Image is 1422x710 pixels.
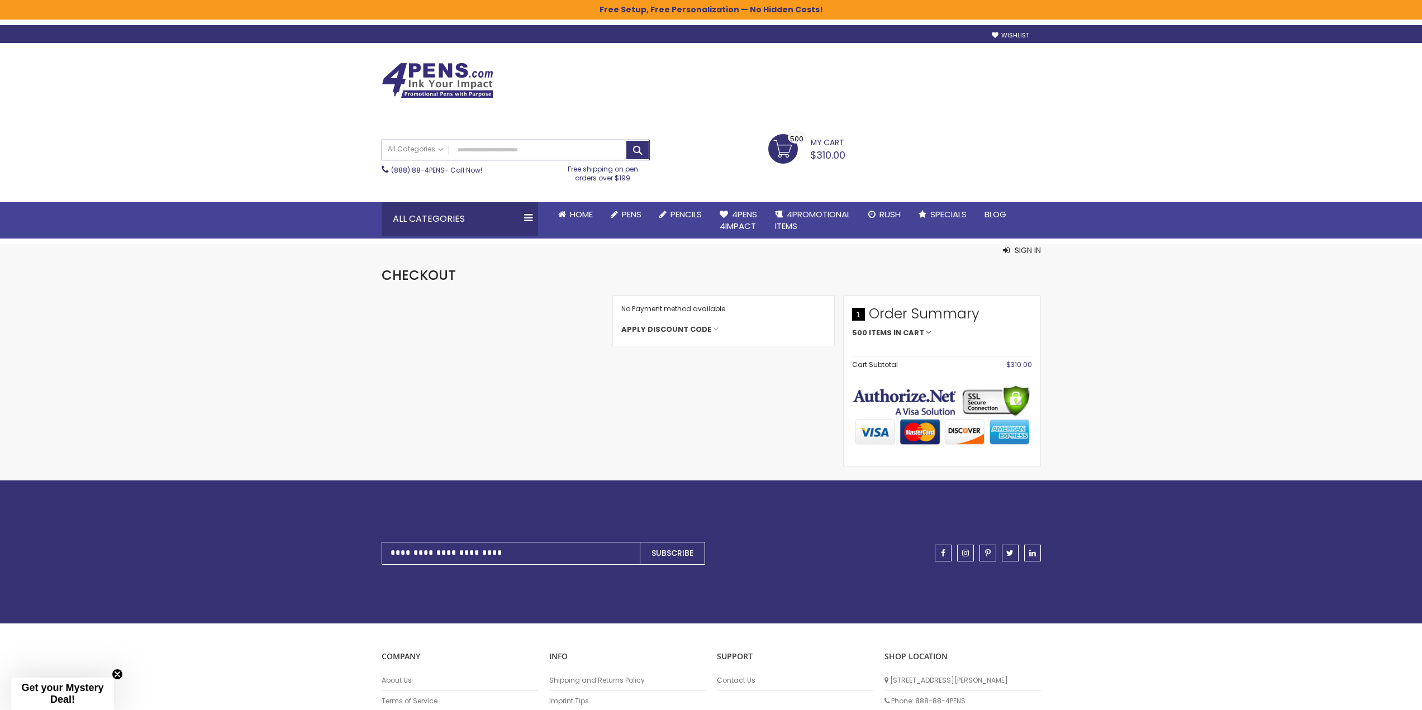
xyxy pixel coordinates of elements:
span: Rush [879,208,901,220]
p: Support [717,651,873,662]
a: facebook [935,545,952,561]
img: 4Pens Custom Pens and Promotional Products [382,63,493,98]
span: - Call Now! [391,165,482,175]
a: Wishlist [992,31,1029,40]
a: Terms of Service [382,697,538,706]
span: linkedin [1029,549,1036,557]
span: 4PROMOTIONAL ITEMS [775,208,850,231]
iframe: Google Customer Reviews [1330,680,1422,710]
span: twitter [1006,549,1014,557]
a: twitter [1002,545,1019,561]
span: facebook [941,549,945,557]
span: Order Summary [852,304,1032,329]
button: Sign In [1003,245,1041,256]
a: linkedin [1024,545,1041,561]
span: Blog [985,208,1006,220]
a: 4PROMOTIONALITEMS [766,202,859,239]
th: Cart Subtotal [852,357,956,375]
p: INFO [549,651,706,662]
div: Get your Mystery Deal!Close teaser [11,678,114,710]
button: Close teaser [112,669,123,680]
a: All Categories [382,140,449,159]
p: SHOP LOCATION [884,651,1041,662]
a: pinterest [979,545,996,561]
span: instagram [962,549,969,557]
li: [STREET_ADDRESS][PERSON_NAME] [884,670,1041,691]
a: Rush [859,202,910,227]
span: Pencils [670,208,702,220]
span: $310.00 [1006,360,1032,369]
span: 4Pens 4impact [720,208,757,231]
span: All Categories [388,145,444,154]
div: Free shipping on pen orders over $199 [556,160,650,183]
a: Pens [602,202,650,227]
span: Sign In [1015,245,1041,256]
span: No Payment method available. [621,304,727,313]
span: Subscribe [651,547,693,559]
span: $310.00 [810,148,845,162]
a: Home [549,202,602,227]
span: 500 [790,134,803,144]
span: Items in Cart [869,329,924,337]
a: 4Pens4impact [711,202,766,239]
a: Contact Us [717,676,873,685]
span: pinterest [985,549,991,557]
a: instagram [957,545,974,561]
span: Specials [930,208,967,220]
span: Checkout [382,266,456,284]
a: Specials [910,202,976,227]
a: About Us [382,676,538,685]
button: Subscribe [640,542,705,565]
a: Shipping and Returns Policy [549,676,706,685]
a: $310.00 500 [768,134,845,162]
span: Get your Mystery Deal! [21,682,103,705]
span: Pens [622,208,641,220]
a: Imprint Tips [549,697,706,706]
p: COMPANY [382,651,538,662]
a: Blog [976,202,1015,227]
span: Apply Discount Code [621,325,711,335]
a: Pencils [650,202,711,227]
div: All Categories [382,202,538,236]
a: (888) 88-4PENS [391,165,445,175]
span: 500 [852,329,867,337]
span: Home [570,208,593,220]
